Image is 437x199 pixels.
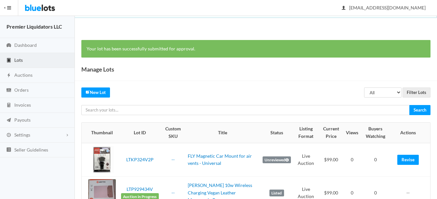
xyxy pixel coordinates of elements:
[263,156,291,164] label: Unreviewed
[6,73,12,79] ion-icon: flash
[343,143,361,177] td: 0
[14,42,37,48] span: Dashboard
[81,87,110,98] a: createNew Lot
[269,190,284,197] label: Listed
[361,143,390,177] td: 0
[294,123,319,143] th: Listing Format
[319,143,343,177] td: $99.00
[340,5,347,11] ion-icon: person
[118,123,161,143] th: Lot ID
[81,64,114,74] h1: Manage Lots
[14,72,33,78] span: Auctions
[171,190,175,195] a: --
[319,123,343,143] th: Current Price
[6,102,12,109] ion-icon: calculator
[126,157,154,162] a: LTKP324V2P
[6,58,12,64] ion-icon: clipboard
[161,123,185,143] th: Custom SKU
[260,123,294,143] th: Status
[14,147,48,153] span: Seller Guidelines
[294,143,319,177] td: Live Auction
[188,153,252,166] a: FLY Magnetic Car Mount for air vents - Universal
[6,43,12,49] ion-icon: speedometer
[390,123,430,143] th: Actions
[171,157,175,162] a: --
[403,87,430,98] input: Filter Lots
[127,186,153,192] a: LTP929434V
[81,105,410,115] input: Search your lots...
[14,117,31,123] span: Payouts
[86,90,90,94] ion-icon: create
[397,155,419,165] a: Revise
[14,102,31,108] span: Invoices
[409,105,430,115] input: Search
[6,132,12,139] ion-icon: cog
[6,87,12,94] ion-icon: cash
[7,23,62,30] strong: Premier Liquidators LLC
[6,147,12,153] ion-icon: list box
[82,123,118,143] th: Thumbnail
[361,123,390,143] th: Buyers Watching
[14,57,23,63] span: Lots
[342,5,426,10] span: [EMAIL_ADDRESS][DOMAIN_NAME]
[185,123,260,143] th: Title
[14,132,30,138] span: Settings
[87,45,425,53] p: Your lot has been successfully submitted for approval.
[6,117,12,124] ion-icon: paper plane
[14,87,29,93] span: Orders
[343,123,361,143] th: Views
